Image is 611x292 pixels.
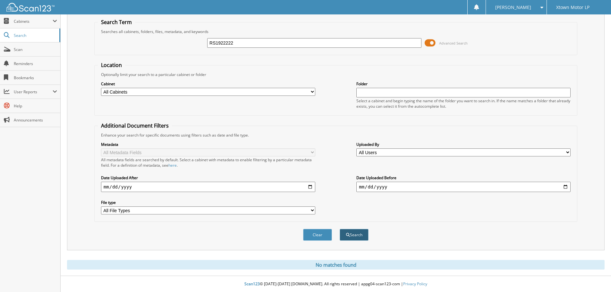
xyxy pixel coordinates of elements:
div: © [DATE]-[DATE] [DOMAIN_NAME]. All rights reserved | appg04-scan123-com | [61,276,611,292]
button: Clear [303,229,332,241]
span: Xtown Motor LP [556,5,590,9]
input: start [101,182,315,192]
div: Select a cabinet and begin typing the name of the folder you want to search in. If the name match... [356,98,571,109]
legend: Location [98,62,125,69]
div: No matches found [67,260,605,270]
span: Cabinets [14,19,53,24]
div: Enhance your search for specific documents using filters such as date and file type. [98,132,574,138]
span: [PERSON_NAME] [495,5,531,9]
div: Optionally limit your search to a particular cabinet or folder [98,72,574,77]
label: Uploaded By [356,142,571,147]
span: User Reports [14,89,53,95]
span: Announcements [14,117,57,123]
label: Date Uploaded Before [356,175,571,180]
input: end [356,182,571,192]
label: Cabinet [101,81,315,87]
legend: Additional Document Filters [98,122,172,129]
span: Search [14,33,56,38]
label: Date Uploaded After [101,175,315,180]
span: Scan123 [244,281,260,287]
legend: Search Term [98,19,135,26]
img: scan123-logo-white.svg [6,3,55,12]
label: File type [101,200,315,205]
label: Metadata [101,142,315,147]
span: Reminders [14,61,57,66]
iframe: Chat Widget [579,261,611,292]
span: Advanced Search [439,41,468,46]
label: Folder [356,81,571,87]
span: Help [14,103,57,109]
a: here [168,163,177,168]
div: All metadata fields are searched by default. Select a cabinet with metadata to enable filtering b... [101,157,315,168]
span: Bookmarks [14,75,57,80]
button: Search [340,229,369,241]
a: Privacy Policy [403,281,427,287]
div: Searches all cabinets, folders, files, metadata, and keywords [98,29,574,34]
span: Scan [14,47,57,52]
